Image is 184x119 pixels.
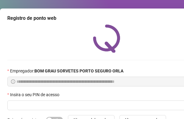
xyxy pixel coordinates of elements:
[10,68,123,74] span: Empregador :
[11,79,15,84] span: info-circle
[34,68,123,73] strong: BOM GRAU SORVETES PORTO SEGURO ORLA
[7,91,63,98] label: Insira o seu PIN de acesso
[93,24,120,53] img: QRPoint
